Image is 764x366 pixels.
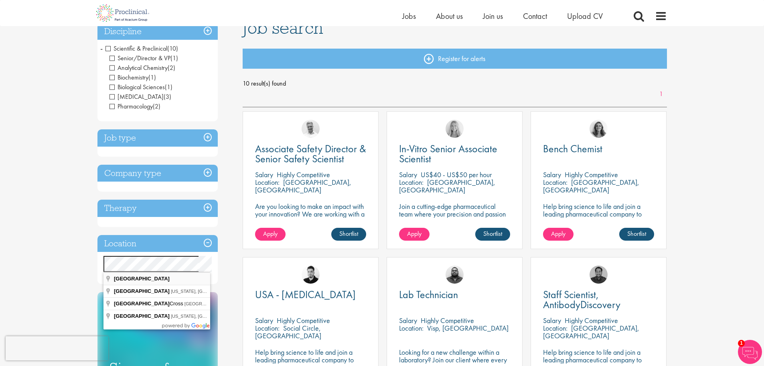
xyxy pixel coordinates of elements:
p: [GEOGRAPHIC_DATA], [GEOGRAPHIC_DATA] [543,323,639,340]
h3: Job type [97,129,218,147]
span: Analytical Chemistry [109,63,168,72]
span: Biochemistry [109,73,148,82]
span: [MEDICAL_DATA] [109,92,164,101]
a: Joshua Bye [302,120,320,138]
p: Visp, [GEOGRAPHIC_DATA] [427,323,509,333]
img: Shannon Briggs [446,120,464,138]
h3: Location [97,235,218,252]
span: Lab Technician [399,288,458,301]
span: (3) [164,92,171,101]
p: Highly Competitive [421,316,474,325]
span: USA - [MEDICAL_DATA] [255,288,356,301]
span: (2) [168,63,175,72]
a: Staff Scientist, AntibodyDiscovery [543,290,654,310]
img: Jackie Cerchio [590,120,608,138]
p: [GEOGRAPHIC_DATA], [GEOGRAPHIC_DATA] [399,178,495,194]
a: Join us [483,11,503,21]
a: Lab Technician [399,290,510,300]
iframe: reCAPTCHA [6,336,108,360]
span: In-Vitro Senior Associate Scientist [399,142,497,166]
span: Apply [551,229,565,238]
h3: Discipline [97,23,218,40]
span: [GEOGRAPHIC_DATA] [114,288,170,294]
a: Shortlist [331,228,366,241]
span: 10 result(s) found [243,78,667,90]
span: Location: [399,178,424,187]
span: Bench Chemist [543,142,602,155]
span: Pharmacology [109,102,160,110]
span: Salary [543,316,561,325]
a: Apply [255,228,286,241]
p: Highly Competitive [277,170,330,179]
div: Company type [97,165,218,182]
span: (1) [148,73,156,82]
span: Cross [114,301,184,307]
span: [GEOGRAPHIC_DATA] [114,276,170,282]
a: Shortlist [475,228,510,241]
span: Location: [399,323,424,333]
span: Salary [255,170,273,179]
span: Salary [399,316,417,325]
a: About us [436,11,463,21]
p: Highly Competitive [565,316,618,325]
span: [US_STATE], [GEOGRAPHIC_DATA] [171,289,244,294]
span: Staff Scientist, AntibodyDiscovery [543,288,620,311]
span: Biological Sciences [109,83,172,91]
a: Register for alerts [243,49,667,69]
p: Social Circle, [GEOGRAPHIC_DATA] [255,323,321,340]
span: [GEOGRAPHIC_DATA] [114,313,170,319]
h3: Therapy [97,200,218,217]
span: Salary [255,316,273,325]
img: Anderson Maldonado [302,266,320,284]
p: Highly Competitive [565,170,618,179]
span: Analytical Chemistry [109,63,175,72]
span: [US_STATE], [GEOGRAPHIC_DATA] [171,314,244,319]
img: Ashley Bennett [446,266,464,284]
span: (2) [153,102,160,110]
p: Help bring science to life and join a leading pharmaceutical company to play a key role in delive... [543,202,654,241]
a: Apply [543,228,574,241]
a: USA - [MEDICAL_DATA] [255,290,366,300]
a: Contact [523,11,547,21]
span: - [100,42,103,54]
p: Are you looking to make an impact with your innovation? We are working with a well-established ph... [255,202,366,241]
a: Bench Chemist [543,144,654,154]
span: (1) [170,54,178,62]
a: Apply [399,228,430,241]
p: Highly Competitive [277,316,330,325]
span: Apply [407,229,422,238]
a: Shortlist [619,228,654,241]
img: Chatbot [738,340,762,364]
span: Salary [399,170,417,179]
img: Mike Raletz [590,266,608,284]
span: Location: [543,178,567,187]
span: Senior/Director & VP [109,54,178,62]
span: Apply [263,229,278,238]
span: Pharmacology [109,102,153,110]
a: Jobs [402,11,416,21]
span: Scientific & Preclinical [105,44,167,53]
span: Location: [255,323,280,333]
span: Senior/Director & VP [109,54,170,62]
span: Salary [543,170,561,179]
span: [GEOGRAPHIC_DATA], [GEOGRAPHIC_DATA] [184,301,279,306]
span: 1 [738,340,745,347]
a: In-Vitro Senior Associate Scientist [399,144,510,164]
span: Biological Sciences [109,83,165,91]
p: [GEOGRAPHIC_DATA], [GEOGRAPHIC_DATA] [255,178,351,194]
span: [GEOGRAPHIC_DATA] [114,301,170,307]
span: Job search [243,17,323,39]
a: Upload CV [567,11,603,21]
